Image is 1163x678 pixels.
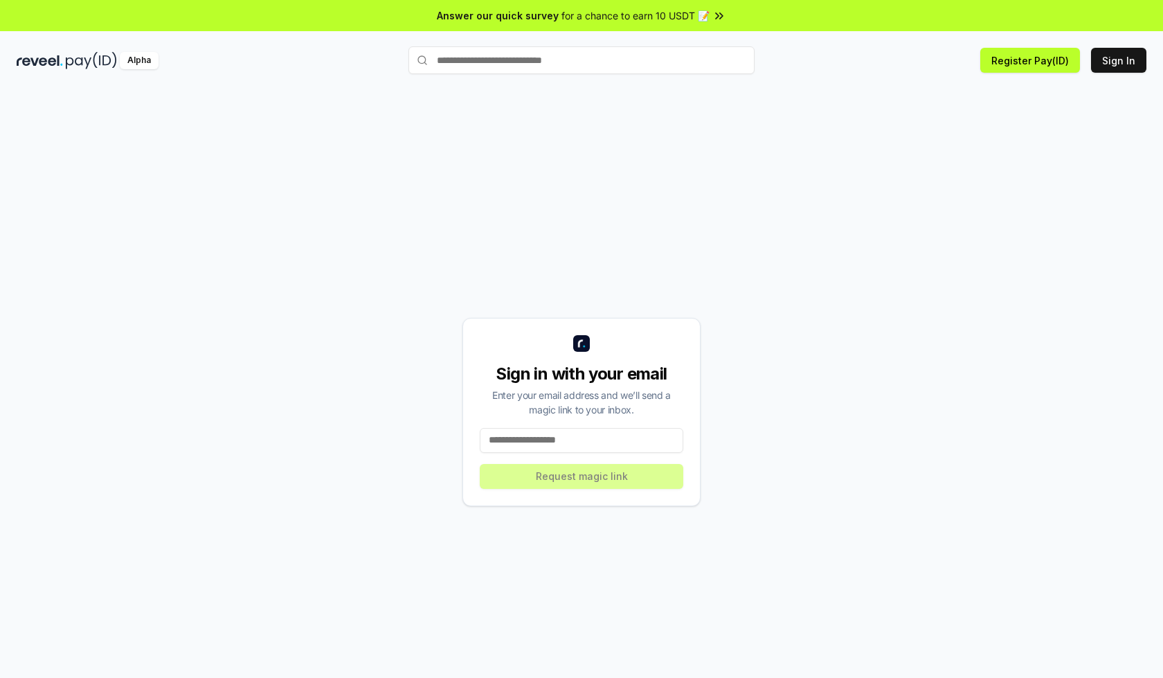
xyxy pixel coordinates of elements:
button: Register Pay(ID) [980,48,1080,73]
div: Sign in with your email [480,363,683,385]
span: Answer our quick survey [437,8,559,23]
img: pay_id [66,52,117,69]
img: logo_small [573,335,590,352]
button: Sign In [1091,48,1146,73]
div: Enter your email address and we’ll send a magic link to your inbox. [480,388,683,417]
img: reveel_dark [17,52,63,69]
span: for a chance to earn 10 USDT 📝 [561,8,710,23]
div: Alpha [120,52,159,69]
